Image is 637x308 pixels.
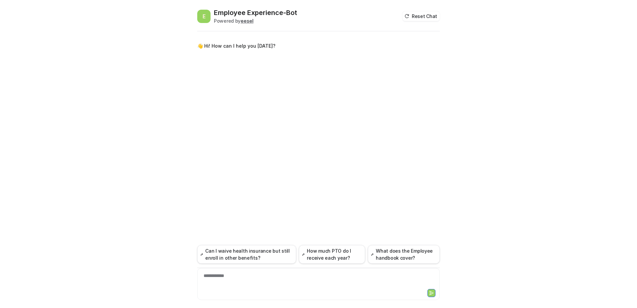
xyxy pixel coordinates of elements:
[197,42,276,50] p: 👋 Hi! How can I help you [DATE]?
[214,17,297,24] div: Powered by
[241,18,254,24] b: eesel
[368,245,440,264] button: What does the Employee handbook cover?
[197,10,211,23] span: E
[402,11,440,21] button: Reset Chat
[214,8,297,17] h2: Employee Experience-Bot
[197,245,296,264] button: Can I waive health insurance but still enroll in other benefits?
[299,245,365,264] button: How much PTO do I receive each year?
